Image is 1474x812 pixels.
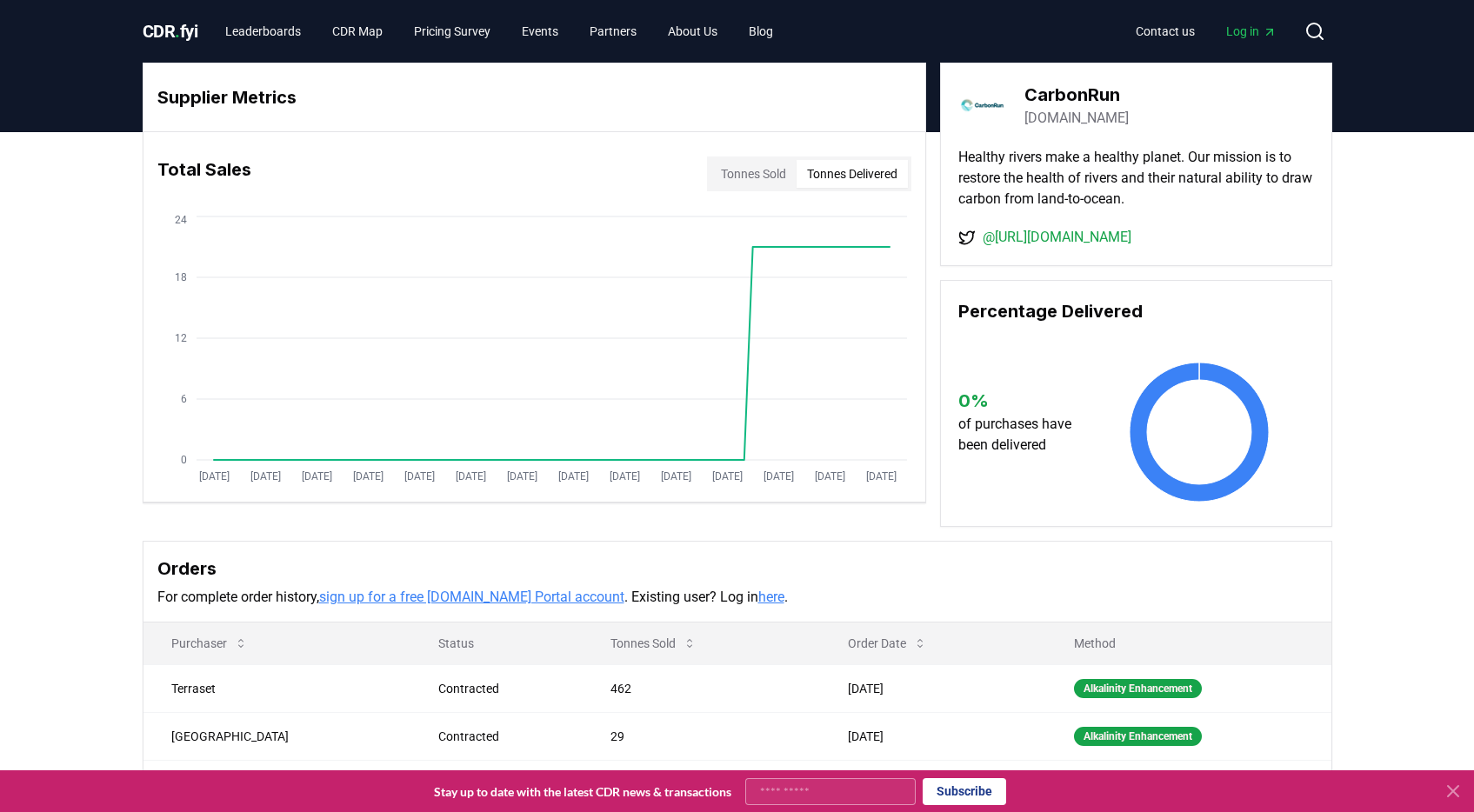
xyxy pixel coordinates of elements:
[198,470,229,483] tspan: [DATE]
[583,712,821,760] td: 29
[157,587,1317,608] p: For complete order history, . Existing user? Log in .
[1074,679,1202,698] div: Alkalinity Enhancement
[175,271,187,283] tspan: 18
[211,16,315,47] a: Leaderboards
[181,454,187,466] tspan: 0
[1074,727,1202,746] div: Alkalinity Enhancement
[438,728,569,745] div: Contracted
[143,760,410,808] td: Frontier Buyers
[763,470,793,483] tspan: [DATE]
[820,760,1046,808] td: [DATE]
[318,16,397,47] a: CDR Map
[834,626,941,661] button: Order Date
[983,227,1131,248] a: @[URL][DOMAIN_NAME]
[175,214,187,226] tspan: 24
[424,635,569,652] p: Status
[814,470,844,483] tspan: [DATE]
[609,470,639,483] tspan: [DATE]
[820,712,1046,760] td: [DATE]
[557,470,588,483] tspan: [DATE]
[583,664,821,712] td: 462
[958,147,1314,210] p: Healthy rivers make a healthy planet. Our mission is to restore the health of rivers and their na...
[181,393,187,405] tspan: 6
[1060,635,1317,652] p: Method
[958,388,1088,414] h3: 0 %
[958,298,1314,324] h3: Percentage Delivered
[654,16,731,47] a: About Us
[143,21,198,42] span: CDR fyi
[583,760,821,808] td: 55,442
[865,470,896,483] tspan: [DATE]
[797,160,908,188] button: Tonnes Delivered
[1226,23,1277,40] span: Log in
[1122,16,1209,47] a: Contact us
[157,556,1317,582] h3: Orders
[711,470,742,483] tspan: [DATE]
[820,664,1046,712] td: [DATE]
[455,470,485,483] tspan: [DATE]
[508,16,572,47] a: Events
[157,626,262,661] button: Purchaser
[175,332,187,344] tspan: 12
[211,16,787,47] nav: Main
[400,16,504,47] a: Pricing Survey
[597,626,710,661] button: Tonnes Sold
[1122,16,1291,47] nav: Main
[352,470,383,483] tspan: [DATE]
[958,81,1007,130] img: CarbonRun-logo
[710,160,797,188] button: Tonnes Sold
[735,16,787,47] a: Blog
[250,470,280,483] tspan: [DATE]
[958,414,1088,456] p: of purchases have been delivered
[157,84,911,110] h3: Supplier Metrics
[506,470,537,483] tspan: [DATE]
[143,712,410,760] td: [GEOGRAPHIC_DATA]
[438,680,569,697] div: Contracted
[175,21,180,42] span: .
[758,589,784,605] a: here
[660,470,690,483] tspan: [DATE]
[301,470,331,483] tspan: [DATE]
[576,16,650,47] a: Partners
[404,470,434,483] tspan: [DATE]
[143,19,198,43] a: CDR.fyi
[1024,82,1129,108] h3: CarbonRun
[143,664,410,712] td: Terraset
[1024,108,1129,129] a: [DOMAIN_NAME]
[319,589,624,605] a: sign up for a free [DOMAIN_NAME] Portal account
[1212,16,1291,47] a: Log in
[157,156,251,191] h3: Total Sales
